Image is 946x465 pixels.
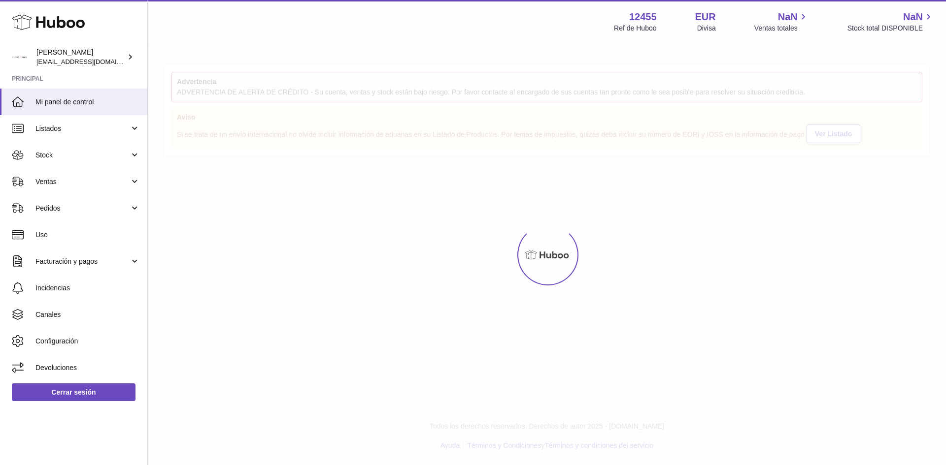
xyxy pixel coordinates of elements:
[847,10,934,33] a: NaN Stock total DISPONIBLE
[12,50,27,64] img: pedidos@glowrias.com
[754,10,809,33] a: NaN Ventas totales
[35,151,130,160] span: Stock
[903,10,923,24] span: NaN
[695,10,716,24] strong: EUR
[35,177,130,186] span: Ventas
[35,363,140,372] span: Devoluciones
[35,97,140,107] span: Mi panel de control
[35,124,130,133] span: Listados
[847,24,934,33] span: Stock total DISPONIBLE
[614,24,656,33] div: Ref de Huboo
[35,204,130,213] span: Pedidos
[12,383,135,401] a: Cerrar sesión
[36,58,145,65] span: [EMAIL_ADDRESS][DOMAIN_NAME]
[35,310,140,319] span: Canales
[754,24,809,33] span: Ventas totales
[35,337,140,346] span: Configuración
[629,10,657,24] strong: 12455
[36,48,125,66] div: [PERSON_NAME]
[778,10,798,24] span: NaN
[35,283,140,293] span: Incidencias
[697,24,716,33] div: Divisa
[35,257,130,266] span: Facturación y pagos
[35,230,140,240] span: Uso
